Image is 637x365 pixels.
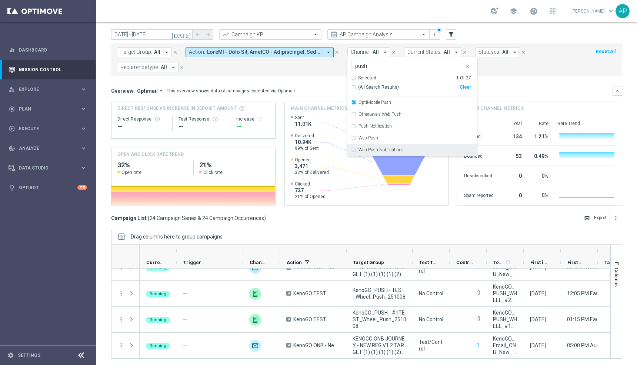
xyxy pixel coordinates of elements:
i: keyboard_arrow_right [80,86,87,93]
span: Target Group: [120,49,152,55]
button: 1 [476,341,480,350]
label: 0 [477,315,480,322]
ng-select: OptiMobile Push [347,61,477,156]
div: 0% [531,189,548,201]
div: OptiMobile Push [249,288,261,300]
span: ( [148,215,150,221]
button: close [172,48,179,56]
label: Web Push Notifications [358,148,404,152]
span: 21% of Opened [295,194,326,200]
div: Data Studio keyboard_arrow_right [8,165,87,171]
ng-dropdown-panel: Options list [347,75,477,156]
i: keyboard_arrow_right [80,125,87,132]
span: KenoGO TEST [293,290,326,297]
h3: Overview: [111,88,135,94]
div: Mission Control [8,67,87,73]
button: close [390,48,397,56]
span: All [161,64,167,70]
i: lightbulb [9,184,15,191]
i: play_circle_outline [9,125,15,132]
button: keyboard_arrow_down [613,86,622,96]
span: Data Studio [19,166,80,170]
i: arrow_drop_down [325,49,332,56]
colored-tag: Running [146,342,170,349]
h3: Campaign List [111,215,266,221]
span: Calculate column [504,258,511,266]
span: 99% of Sent [295,145,319,151]
h4: Other channel metrics [464,105,524,112]
i: settings [7,352,14,359]
i: more_vert [432,32,438,37]
div: Test Response [179,116,224,122]
div: Data Studio [9,165,80,171]
span: Clicked [295,181,326,187]
ng-select: AP Campaign Analysis [327,29,430,40]
div: -- [117,122,166,131]
h2: 32% [117,161,187,170]
span: Action [287,260,302,265]
i: close [173,50,178,55]
span: Recurrence type: [120,64,159,70]
label: OptiMobile Push [358,100,391,105]
span: KenoGO TEST [293,316,326,323]
button: more_vert [118,290,124,297]
span: — [183,290,187,296]
span: Statuses: [478,49,500,55]
img: OptiMobile Push [249,314,261,326]
i: arrow_drop_down [163,49,170,56]
button: open_in_browser Export [581,213,610,223]
i: arrow_drop_down [382,49,388,56]
span: Current Status: [407,49,442,55]
div: lightbulb Optibot +10 [8,185,87,191]
button: close [334,48,340,56]
span: All [154,49,160,55]
i: arrow_forward [206,32,211,37]
div: 0 [503,169,522,181]
button: [DATE] [170,29,193,40]
span: (All Search Results) [358,84,399,91]
div: 0% [531,169,548,181]
span: Sent [295,115,311,121]
a: [PERSON_NAME]keyboard_arrow_down [571,6,616,17]
span: Targeted Customers [604,260,614,265]
div: Increase [236,116,269,122]
div: 1 Of 27 [456,75,471,81]
h2: 21% [199,161,269,170]
button: person_search Explore keyboard_arrow_right [8,86,87,92]
span: 24 Campaign Series & 24 Campaign Occurrences [150,215,264,221]
button: refresh [257,116,263,122]
span: Click rate [203,170,223,175]
button: play_circle_outline Execute keyboard_arrow_right [8,126,87,132]
span: Analyze [19,146,80,151]
i: keyboard_arrow_down [615,88,620,93]
div: There are unsaved changes [437,27,442,33]
span: KenoGO_PUSH_WHEEL_#2TEST_251008 [493,283,517,303]
span: All [502,49,508,55]
button: equalizer Dashboard [8,47,87,53]
div: 08 Oct 2025, Wednesday [530,316,546,323]
span: LoreMI - Dolo Sit, AmetCO - Adipiscingel, SeddOE - Tempori Utlaboreetdo, MagnAA - Enimadmi, VeniA... [207,49,322,55]
button: more_vert [431,30,438,39]
span: KenoGO_Email_ONB_New_Reg_DAY4_V2_WA [493,335,517,355]
div: OptiMobile Push [351,96,473,108]
div: -- [236,122,269,131]
span: All [444,49,450,55]
div: 1.21% [531,130,548,142]
i: refresh [505,259,511,265]
span: A [286,343,291,348]
span: Channel [250,260,267,265]
div: 0.49% [531,149,548,161]
i: more_vert [118,316,124,323]
i: close [179,65,184,70]
span: Drag columns here to group campaigns [131,234,223,240]
div: 08 Oct 2025, Wednesday [530,290,546,297]
input: Select date range [111,29,193,40]
span: Running [150,292,166,296]
span: A [286,291,291,296]
button: Recurrence type: All arrow_drop_down [117,63,179,72]
div: OtherLevels Web Push [351,108,473,120]
span: — [183,342,187,348]
i: equalizer [9,47,15,53]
